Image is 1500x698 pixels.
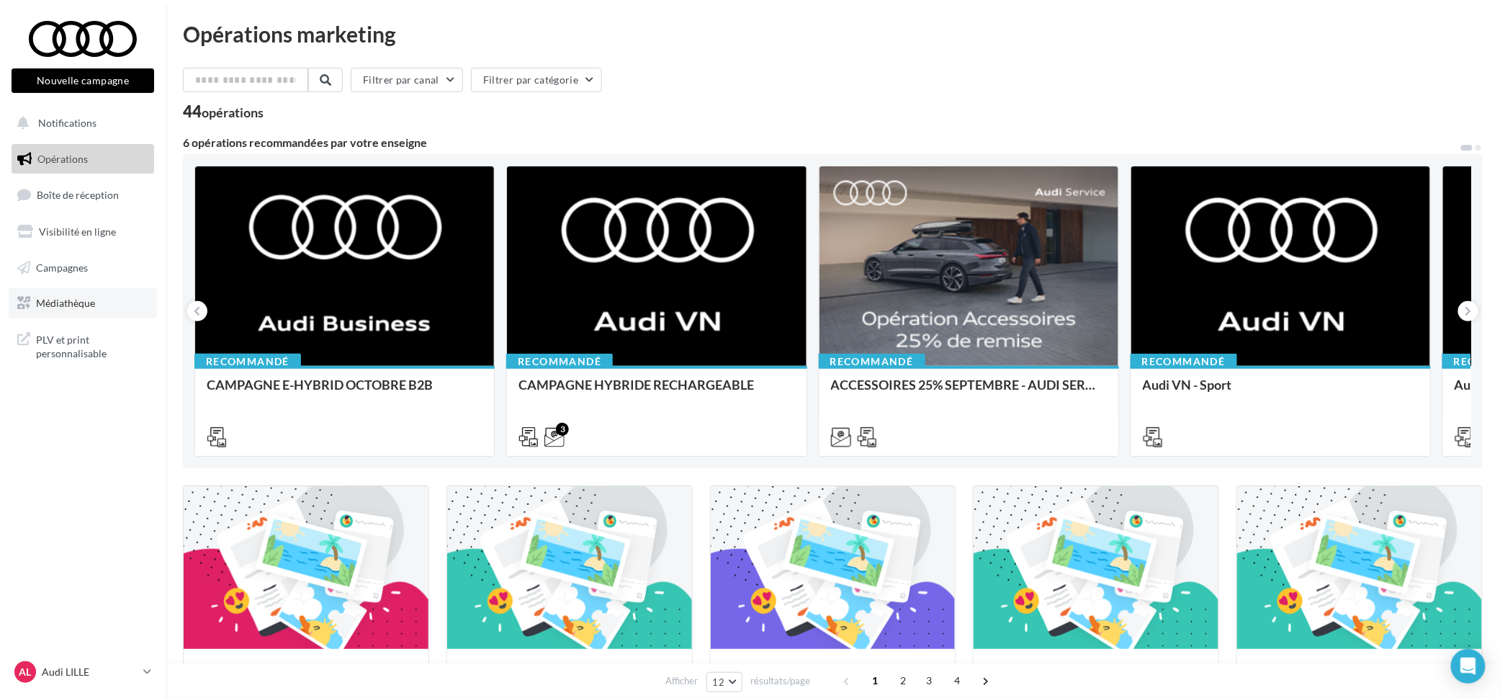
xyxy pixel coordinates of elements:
span: Notifications [38,117,96,129]
div: 6 opérations recommandées par votre enseigne [183,137,1460,148]
button: Filtrer par canal [351,68,463,92]
span: 12 [713,676,725,688]
span: Visibilité en ligne [39,225,116,238]
div: opérations [202,106,264,119]
div: Opérations marketing [183,23,1483,45]
span: 2 [892,669,915,692]
div: Calendrier éditorial national : du 02.09 au 09.09 [1249,661,1470,689]
span: Campagnes [36,261,88,273]
div: 3 [556,423,569,436]
div: Recommandé [194,354,301,370]
a: Opérations [9,144,157,174]
span: Médiathèque [36,297,95,309]
div: Audi VN - Sport [1143,377,1419,406]
div: Open Intercom Messenger [1451,649,1486,684]
button: Filtrer par catégorie [471,68,602,92]
span: 4 [946,669,969,692]
a: Visibilité en ligne [9,217,157,247]
div: Calendrier éditorial national : semaine du 22.09 au 28.09 [195,661,417,689]
span: 3 [917,669,940,692]
div: ACCESSOIRES 25% SEPTEMBRE - AUDI SERVICE [831,377,1107,406]
button: 12 [706,672,743,692]
span: Opérations [37,153,88,165]
div: Recommandé [819,354,925,370]
div: CAMPAGNE E-HYBRID OCTOBRE B2B [207,377,482,406]
a: Campagnes [9,253,157,283]
span: Afficher [666,674,699,688]
span: résultats/page [750,674,810,688]
p: Audi LILLE [42,665,138,679]
div: Recommandé [1131,354,1237,370]
span: Boîte de réception [37,189,119,201]
div: 44 [183,104,264,120]
button: Notifications [9,108,151,138]
div: Calendrier éditorial national : semaine du 15.09 au 21.09 [459,661,681,689]
a: PLV et print personnalisable [9,324,157,367]
span: 1 [863,669,886,692]
span: AL [19,665,32,679]
a: Boîte de réception [9,179,157,210]
div: Calendrier éditorial national : semaine du 08.09 au 14.09 [722,661,944,689]
a: AL Audi LILLE [12,658,154,686]
div: CAMPAGNE HYBRIDE RECHARGEABLE [518,377,794,406]
span: PLV et print personnalisable [36,330,148,361]
div: Recommandé [506,354,613,370]
div: Calendrier éditorial national : du 02.09 au 15.09 [985,661,1207,689]
a: Médiathèque [9,288,157,318]
button: Nouvelle campagne [12,68,154,93]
